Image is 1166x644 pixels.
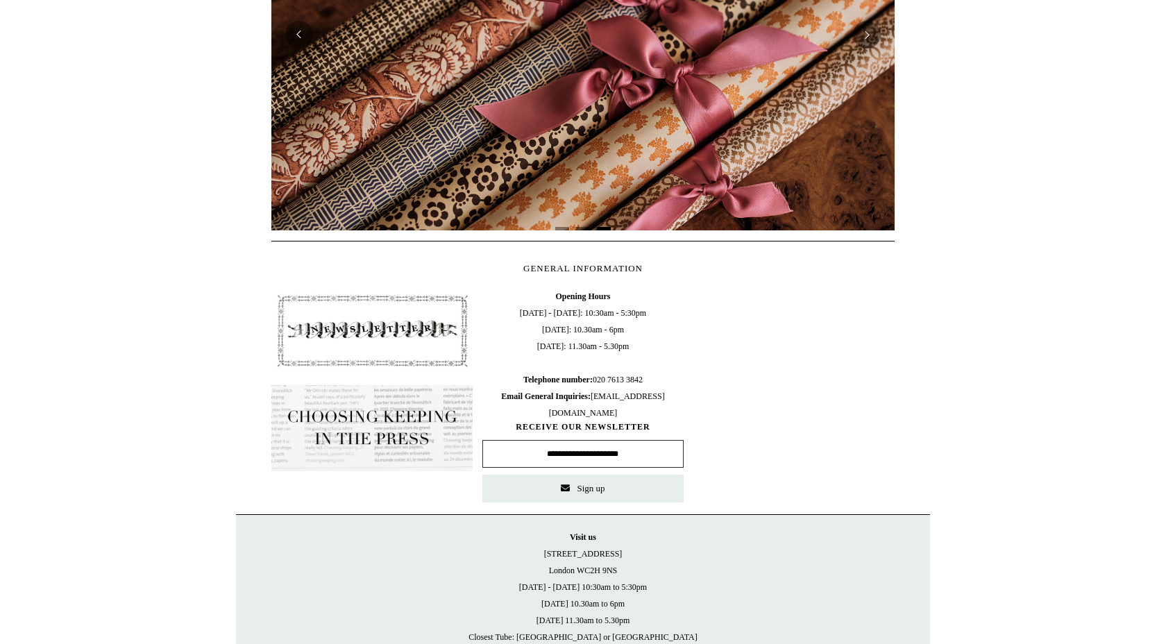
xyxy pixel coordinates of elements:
img: pf-635a2b01-aa89-4342-bbcd-4371b60f588c--In-the-press-Button_1200x.jpg [271,385,473,471]
button: Page 1 [555,227,569,230]
img: pf-4db91bb9--1305-Newsletter-Button_1200x.jpg [271,288,473,374]
b: Telephone number [523,375,593,384]
button: Next [853,21,881,49]
strong: Visit us [570,532,596,542]
span: [EMAIL_ADDRESS][DOMAIN_NAME] [501,391,664,418]
iframe: google_map [693,288,895,496]
span: [DATE] - [DATE]: 10:30am - 5:30pm [DATE]: 10.30am - 6pm [DATE]: 11.30am - 5.30pm 020 7613 3842 [482,288,684,421]
button: Page 3 [597,227,611,230]
span: RECEIVE OUR NEWSLETTER [482,421,684,433]
b: : [590,375,593,384]
button: Sign up [482,475,684,502]
button: Previous [285,21,313,49]
button: Page 2 [576,227,590,230]
span: Sign up [577,483,605,493]
span: GENERAL INFORMATION [523,263,643,273]
b: Opening Hours [555,291,610,301]
b: Email General Inquiries: [501,391,591,401]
